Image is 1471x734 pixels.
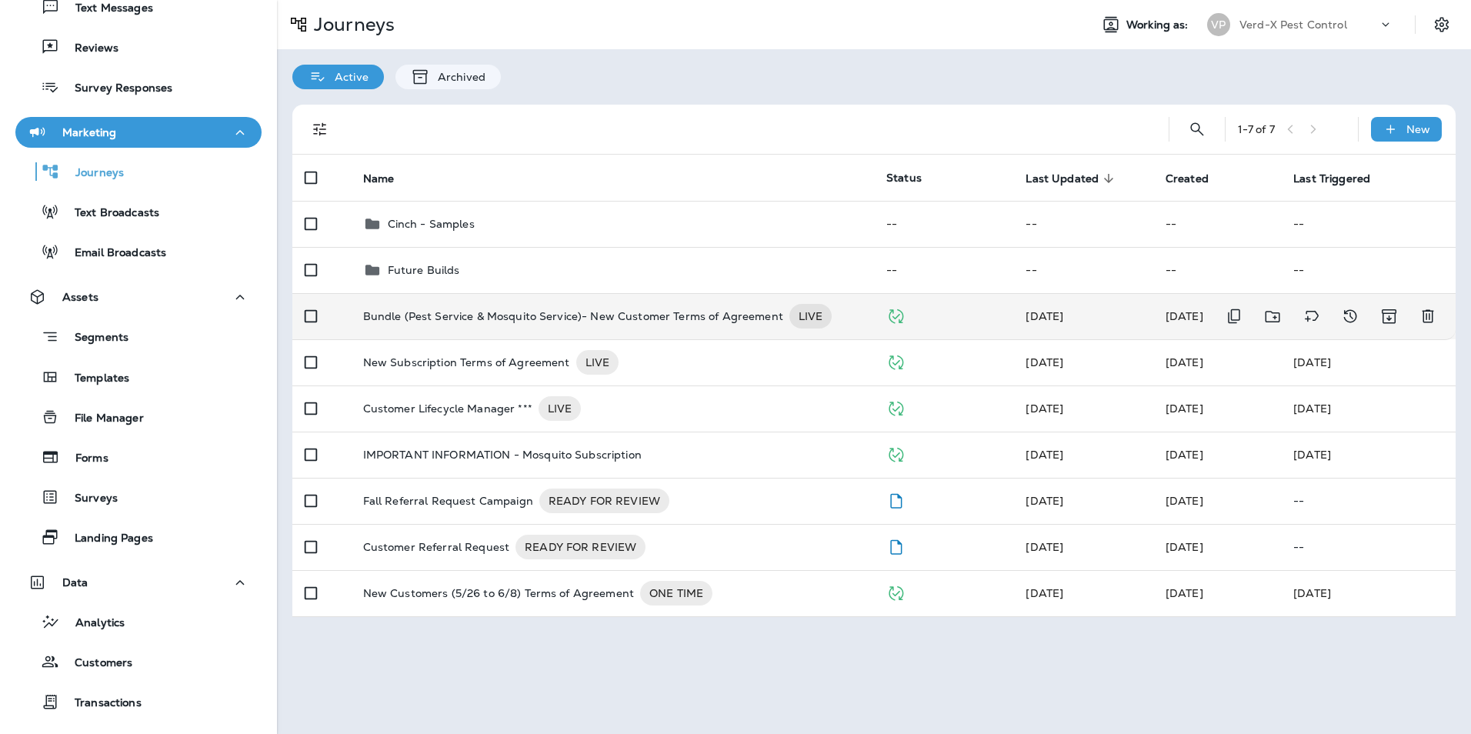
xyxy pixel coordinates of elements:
[1026,402,1063,415] span: Frank Carreno
[1153,201,1281,247] td: --
[789,309,832,324] span: LIVE
[15,71,262,103] button: Survey Responses
[305,114,335,145] button: Filters
[1166,586,1203,600] span: Frank Carreno
[59,246,166,261] p: Email Broadcasts
[1166,309,1203,323] span: Frank Carreno
[60,166,124,181] p: Journeys
[1026,172,1099,185] span: Last Updated
[15,481,262,513] button: Surveys
[1238,123,1275,135] div: 1 - 7 of 7
[15,441,262,473] button: Forms
[886,308,906,322] span: Published
[1293,172,1370,185] span: Last Triggered
[515,539,645,555] span: READY FOR REVIEW
[1293,495,1443,507] p: --
[1293,172,1390,185] span: Last Triggered
[886,400,906,414] span: Published
[15,155,262,188] button: Journeys
[1026,586,1063,600] span: Frank Carreno
[1013,201,1152,247] td: --
[874,201,1013,247] td: --
[1026,355,1063,369] span: Frank Carreno
[15,567,262,598] button: Data
[539,396,582,421] div: LIVE
[15,686,262,718] button: Transactions
[1026,172,1119,185] span: Last Updated
[15,401,262,433] button: File Manager
[1126,18,1192,32] span: Working as:
[59,82,172,96] p: Survey Responses
[363,581,634,606] p: New Customers (5/26 to 6/8) Terms of Agreement
[60,2,153,16] p: Text Messages
[62,291,98,303] p: Assets
[15,31,262,63] button: Reviews
[363,535,510,559] p: Customer Referral Request
[1257,301,1289,332] button: Move to folder
[15,320,262,353] button: Segments
[59,42,118,56] p: Reviews
[640,586,712,601] span: ONE TIME
[60,616,125,631] p: Analytics
[1281,201,1456,247] td: --
[1166,172,1229,185] span: Created
[640,581,712,606] div: ONE TIME
[1013,247,1152,293] td: --
[59,696,142,711] p: Transactions
[15,235,262,268] button: Email Broadcasts
[1166,448,1203,462] span: Frank Carreno
[15,361,262,393] button: Templates
[1166,494,1203,508] span: Frank Carreno
[15,117,262,148] button: Marketing
[59,656,132,671] p: Customers
[363,304,783,329] p: Bundle (Pest Service & Mosquito Service)- New Customer Terms of Agreement
[1026,448,1063,462] span: Rachel Emery
[886,539,906,552] span: Draft
[59,331,128,346] p: Segments
[886,585,906,599] span: Published
[576,355,619,370] span: LIVE
[1281,570,1456,616] td: [DATE]
[59,492,118,506] p: Surveys
[1026,540,1063,554] span: Frank Carreno
[363,172,395,185] span: Name
[1281,385,1456,432] td: [DATE]
[1026,309,1063,323] span: Frank Carreno
[363,396,532,421] p: Customer Lifecycle Manager ***
[1239,18,1347,31] p: Verd-X Pest Control
[886,354,906,368] span: Published
[59,532,153,546] p: Landing Pages
[1335,301,1366,332] button: View Changelog
[430,71,485,83] p: Archived
[60,452,108,466] p: Forms
[363,172,415,185] span: Name
[886,492,906,506] span: Draft
[388,264,460,276] p: Future Builds
[1428,11,1456,38] button: Settings
[1166,540,1203,554] span: Frank Carreno
[363,350,570,375] p: New Subscription Terms of Agreement
[1373,301,1405,332] button: Archive
[1207,13,1230,36] div: VP
[388,218,475,230] p: Cinch - Samples
[1026,494,1063,508] span: Frank Carreno
[59,372,129,386] p: Templates
[874,247,1013,293] td: --
[515,535,645,559] div: READY FOR REVIEW
[1281,432,1456,478] td: [DATE]
[62,126,116,138] p: Marketing
[15,282,262,312] button: Assets
[539,489,669,513] div: READY FOR REVIEW
[576,350,619,375] div: LIVE
[1281,339,1456,385] td: [DATE]
[363,489,533,513] p: Fall Referral Request Campaign
[886,171,922,185] span: Status
[1281,247,1456,293] td: --
[59,412,144,426] p: File Manager
[539,401,582,416] span: LIVE
[539,493,669,509] span: READY FOR REVIEW
[327,71,369,83] p: Active
[1219,301,1249,332] button: Duplicate
[62,576,88,589] p: Data
[15,646,262,678] button: Customers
